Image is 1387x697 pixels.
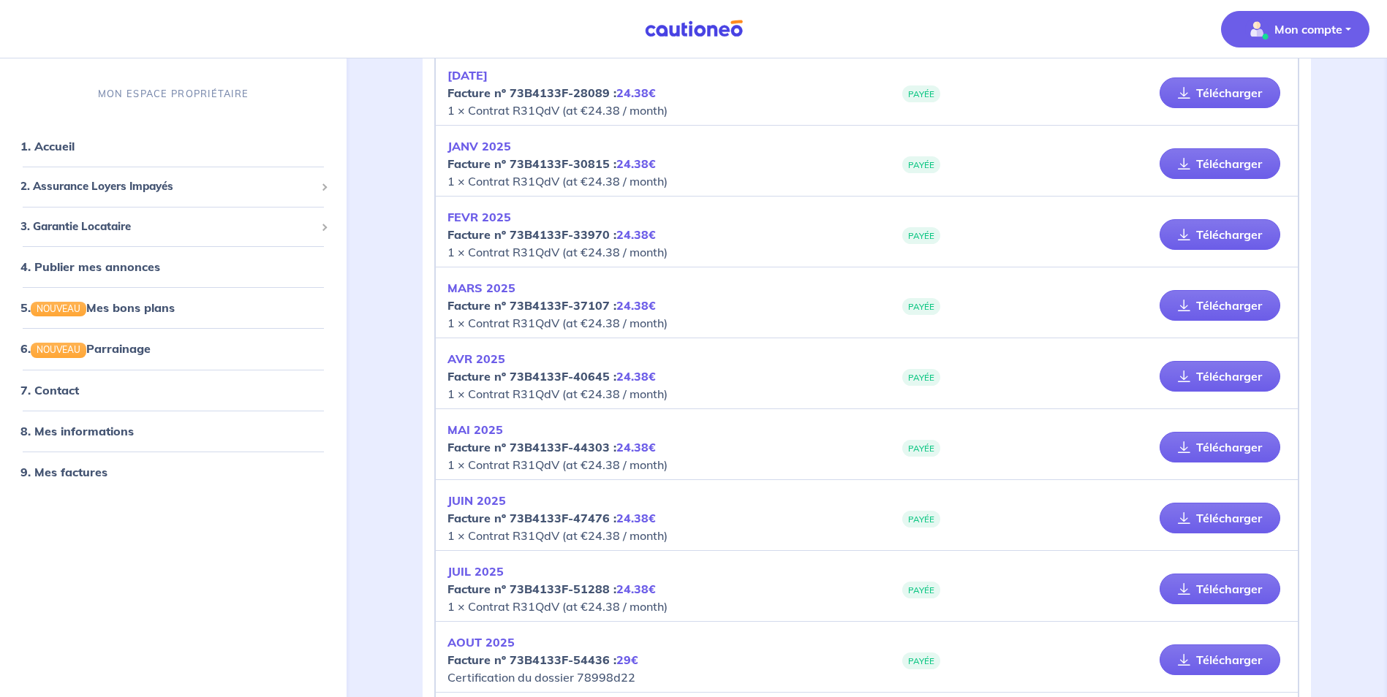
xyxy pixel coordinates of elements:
[902,440,940,457] span: PAYÉE
[6,457,341,487] div: 9. Mes factures
[447,563,866,615] p: 1 × Contrat R31QdV (at €24.38 / month)
[447,635,515,650] em: AOUT 2025
[20,383,79,397] a: 7. Contact
[639,20,749,38] img: Cautioneo
[1160,219,1280,250] a: Télécharger
[20,342,151,357] a: 6.NOUVEAUParrainage
[447,210,511,224] em: FEVR 2025
[447,351,505,366] em: AVR 2025
[1160,77,1280,108] a: Télécharger
[902,85,940,102] span: PAYÉE
[1160,574,1280,604] a: Télécharger
[447,564,504,579] em: JUIL 2025
[616,227,656,242] em: 24.38€
[6,376,341,405] div: 7. Contact
[447,298,656,313] strong: Facture nº 73B4133F-37107 :
[902,227,940,244] span: PAYÉE
[447,369,656,384] strong: Facture nº 73B4133F-40645 :
[6,173,341,202] div: 2. Assurance Loyers Impayés
[616,85,656,100] em: 24.38€
[447,279,866,332] p: 1 × Contrat R31QdV (at €24.38 / month)
[6,253,341,282] div: 4. Publier mes annonces
[447,85,656,100] strong: Facture nº 73B4133F-28089 :
[902,298,940,315] span: PAYÉE
[20,465,107,479] a: 9. Mes factures
[902,582,940,598] span: PAYÉE
[6,132,341,161] div: 1. Accueil
[616,652,638,667] em: 29€
[447,350,866,403] p: 1 × Contrat R31QdV (at €24.38 / month)
[1160,148,1280,179] a: Télécharger
[98,87,249,101] p: MON ESPACE PROPRIÉTAIRE
[447,493,506,508] em: JUIN 2025
[447,227,656,242] strong: Facture nº 73B4133F-33970 :
[902,369,940,386] span: PAYÉE
[1160,644,1280,675] a: Télécharger
[447,208,866,261] p: 1 × Contrat R31QdV (at €24.38 / month)
[20,301,175,316] a: 5.NOUVEAUMes bons plans
[447,68,488,83] em: [DATE]
[447,421,866,473] p: 1 × Contrat R31QdV (at €24.38 / month)
[902,511,940,527] span: PAYÉE
[1160,361,1280,392] a: Télécharger
[20,179,315,196] span: 2. Assurance Loyers Impayés
[1245,18,1269,41] img: illu_account_valid_menu.svg
[616,369,656,384] em: 24.38€
[447,139,511,153] em: JANV 2025
[447,440,656,454] strong: Facture nº 73B4133F-44303 :
[447,633,866,686] p: Certification du dossier 78998d22
[20,218,315,235] span: 3. Garantie Locataire
[1160,503,1280,533] a: Télécharger
[447,652,638,667] strong: Facture nº 73B4133F-54436 :
[447,281,515,295] em: MARS 2025
[20,424,134,438] a: 8. Mes informations
[447,422,503,437] em: MAI 2025
[616,582,656,596] em: 24.38€
[447,66,866,119] p: 1 × Contrat R31QdV (at €24.38 / month)
[902,652,940,669] span: PAYÉE
[447,582,656,596] strong: Facture nº 73B4133F-51288 :
[447,137,866,190] p: 1 × Contrat R31QdV (at €24.38 / month)
[6,416,341,446] div: 8. Mes informations
[447,492,866,544] p: 1 × Contrat R31QdV (at €24.38 / month)
[1221,11,1369,47] button: illu_account_valid_menu.svgMon compte
[6,294,341,323] div: 5.NOUVEAUMes bons plans
[616,156,656,171] em: 24.38€
[1160,432,1280,462] a: Télécharger
[1160,290,1280,321] a: Télécharger
[616,511,656,525] em: 24.38€
[447,156,656,171] strong: Facture nº 73B4133F-30815 :
[902,156,940,173] span: PAYÉE
[616,298,656,313] em: 24.38€
[616,440,656,454] em: 24.38€
[20,260,160,275] a: 4. Publier mes annonces
[6,335,341,364] div: 6.NOUVEAUParrainage
[447,511,656,525] strong: Facture nº 73B4133F-47476 :
[1274,20,1342,38] p: Mon compte
[6,213,341,241] div: 3. Garantie Locataire
[20,140,75,154] a: 1. Accueil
